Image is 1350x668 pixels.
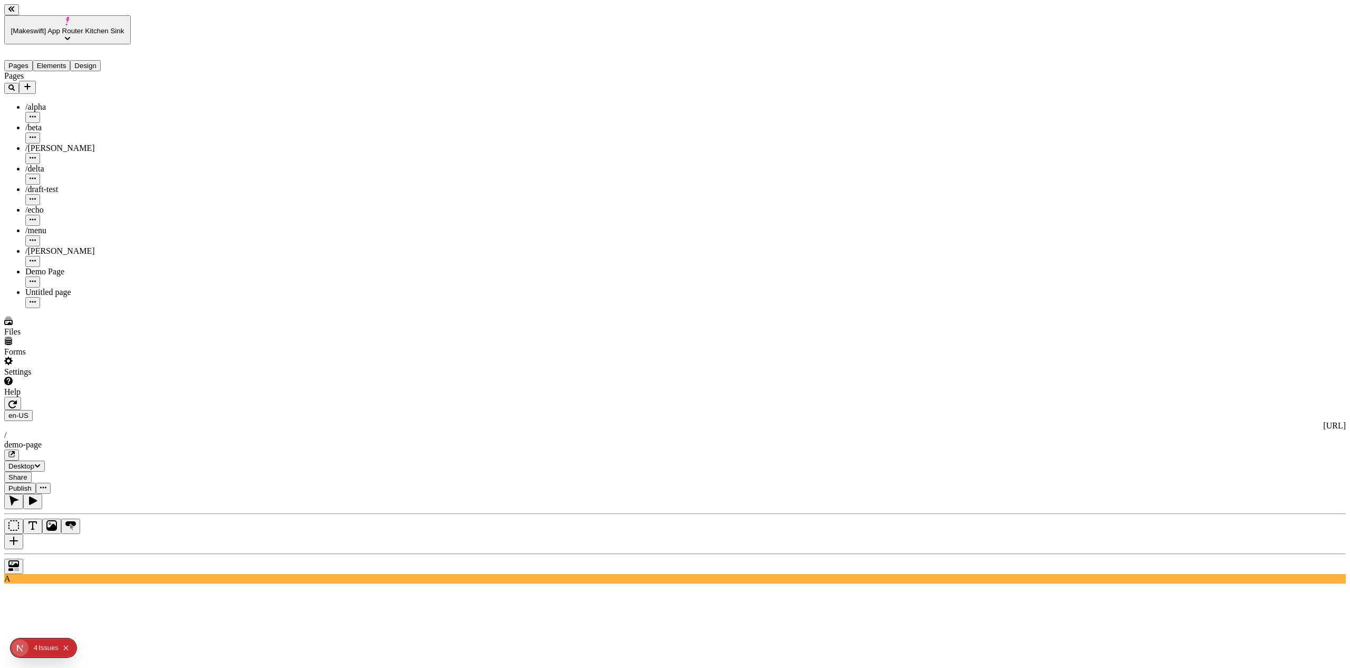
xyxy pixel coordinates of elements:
[19,81,36,94] button: Add new
[42,519,61,534] button: Image
[8,473,27,481] span: Share
[33,60,71,71] button: Elements
[4,387,131,397] div: Help
[4,410,33,421] button: Open locale picker
[4,461,45,472] button: Desktop
[11,27,124,35] span: [Makeswift] App Router Kitchen Sink
[4,421,1346,431] div: [URL]
[4,574,1346,584] div: A
[25,226,131,235] div: /menu
[25,288,131,297] div: Untitled page
[4,60,33,71] button: Pages
[25,123,131,132] div: /beta
[4,472,32,483] button: Share
[4,440,1346,450] div: demo-page
[25,205,131,215] div: /echo
[4,71,131,81] div: Pages
[23,519,42,534] button: Text
[25,267,131,276] div: Demo Page
[25,246,131,256] div: /[PERSON_NAME]
[8,484,32,492] span: Publish
[4,483,36,494] button: Publish
[8,412,28,419] span: en-US
[4,431,1346,440] div: /
[25,102,131,112] div: /alpha
[4,367,131,377] div: Settings
[4,15,131,44] button: [Makeswift] App Router Kitchen Sink
[25,185,131,194] div: /draft-test
[61,519,80,534] button: Button
[4,327,131,337] div: Files
[8,462,34,470] span: Desktop
[70,60,101,71] button: Design
[25,164,131,174] div: /delta
[4,519,23,534] button: Box
[25,144,131,153] div: /[PERSON_NAME]
[4,347,131,357] div: Forms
